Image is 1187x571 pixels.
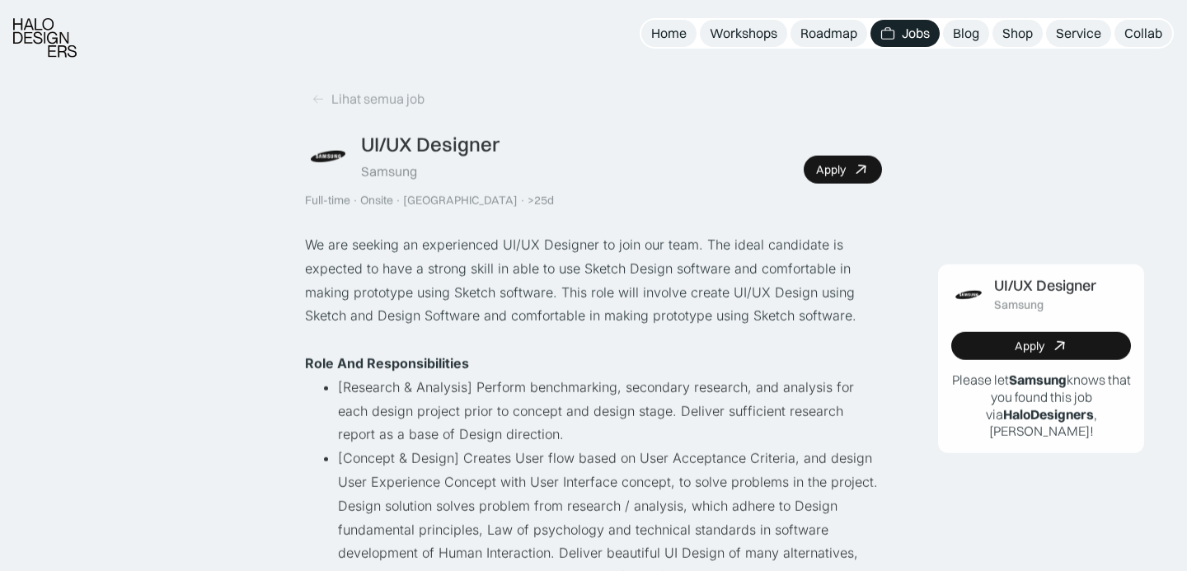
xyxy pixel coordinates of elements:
div: Workshops [710,25,777,42]
div: Samsung [994,298,1044,312]
li: [Research & Analysis] Perform benchmarking, secondary research, and analysis for each design proj... [338,376,882,447]
a: Shop [992,20,1043,47]
div: · [352,193,359,207]
div: Onsite [360,193,393,207]
p: ‍ [305,328,882,352]
a: Apply [804,156,882,184]
div: Apply [1015,339,1044,353]
a: Lihat semua job [305,86,431,113]
div: [GEOGRAPHIC_DATA] [403,193,518,207]
a: Apply [951,332,1131,360]
div: Lihat semua job [331,91,425,108]
a: Workshops [700,20,787,47]
div: Service [1056,25,1101,42]
strong: Role And Responsibilities [305,355,469,372]
div: >25d [528,193,554,207]
div: Roadmap [800,25,857,42]
div: Full-time [305,193,350,207]
b: HaloDesigners [1003,406,1094,423]
div: Blog [953,25,979,42]
div: Samsung [361,162,417,180]
a: Jobs [870,20,940,47]
p: ‍ [305,352,882,376]
div: UI/UX Designer [994,278,1096,295]
img: Job Image [305,133,351,179]
div: UI/UX Designer [361,133,500,157]
img: Job Image [951,278,986,312]
div: Shop [1002,25,1033,42]
div: · [395,193,401,207]
div: Jobs [902,25,930,42]
p: We are seeking an experienced UI/UX Designer to join our team. The ideal candidate is expected to... [305,233,882,328]
a: Service [1046,20,1111,47]
div: Apply [816,162,846,176]
a: Home [641,20,697,47]
p: Please let knows that you found this job via , [PERSON_NAME]! [951,372,1131,440]
a: Blog [943,20,989,47]
b: Samsung [1009,372,1067,388]
div: Home [651,25,687,42]
a: Collab [1114,20,1172,47]
div: · [519,193,526,207]
a: Roadmap [791,20,867,47]
div: Collab [1124,25,1162,42]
